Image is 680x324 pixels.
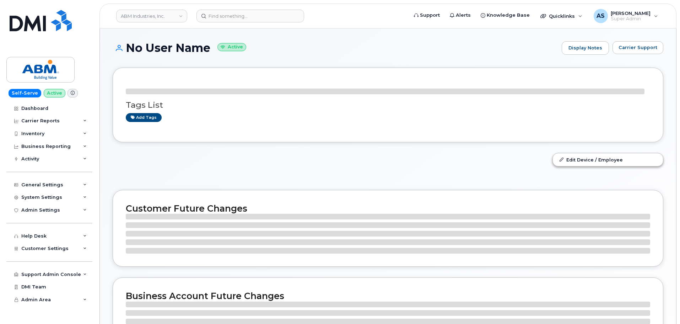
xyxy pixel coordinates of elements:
[217,43,246,51] small: Active
[113,42,558,54] h1: No User Name
[553,153,663,166] a: Edit Device / Employee
[126,113,162,122] a: Add tags
[126,101,650,110] h3: Tags List
[562,41,609,55] a: Display Notes
[126,203,650,214] h2: Customer Future Changes
[126,291,650,301] h2: Business Account Future Changes
[612,41,663,54] button: Carrier Support
[619,44,657,51] span: Carrier Support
